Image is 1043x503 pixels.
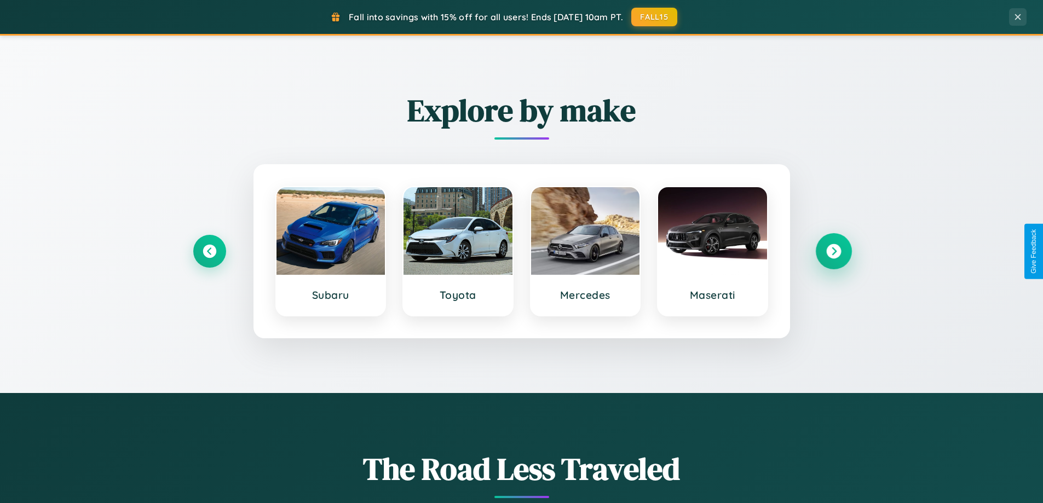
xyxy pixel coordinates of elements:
[349,11,623,22] span: Fall into savings with 15% off for all users! Ends [DATE] 10am PT.
[542,288,629,302] h3: Mercedes
[414,288,502,302] h3: Toyota
[193,448,850,490] h1: The Road Less Traveled
[1030,229,1038,274] div: Give Feedback
[631,8,677,26] button: FALL15
[287,288,374,302] h3: Subaru
[193,89,850,131] h2: Explore by make
[669,288,756,302] h3: Maserati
